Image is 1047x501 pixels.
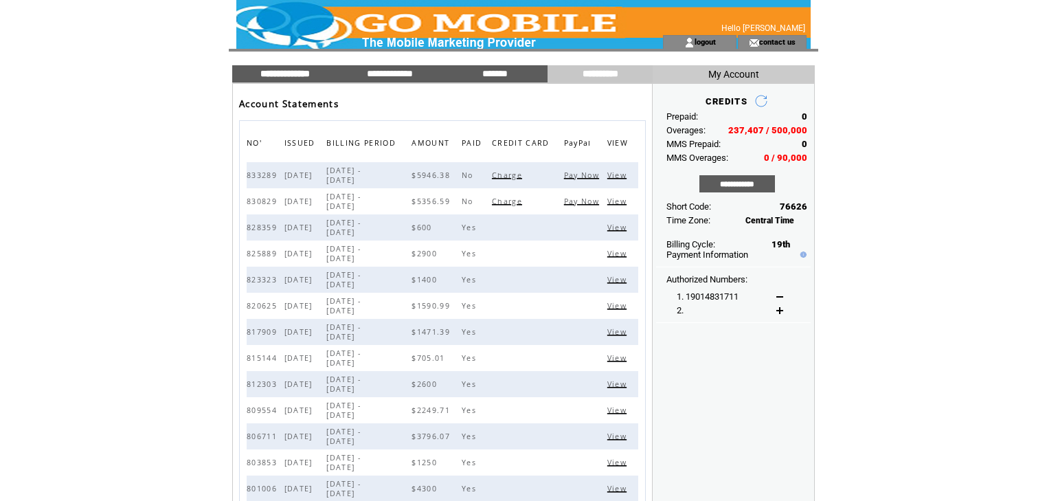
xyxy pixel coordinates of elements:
a: contact us [759,37,796,46]
span: 76626 [780,201,807,212]
span: $5356.59 [412,197,453,206]
a: BILLING PERIOD [326,138,399,146]
span: Prepaid: [666,111,698,122]
span: 833289 [247,170,280,180]
span: Authorized Numbers: [666,274,747,285]
span: No [462,170,477,180]
span: $705.01 [412,353,448,363]
span: $3796.07 [412,432,453,441]
a: ISSUED [284,138,319,146]
span: 828359 [247,223,280,232]
span: Yes [462,432,480,441]
span: Click to charge this bill [492,197,526,206]
span: Short Code: [666,201,711,212]
span: [DATE] [284,170,316,180]
span: Time Zone: [666,215,710,225]
a: View [607,432,630,440]
span: Yes [462,223,480,232]
span: [DATE] - [DATE] [326,427,361,446]
a: View [607,484,630,492]
span: Yes [462,405,480,415]
a: Pay Now [564,197,603,205]
span: 809554 [247,405,280,415]
span: [DATE] [284,405,316,415]
a: View [607,301,630,309]
span: 830829 [247,197,280,206]
span: Click to view this bill [607,379,630,389]
span: AMOUNT [412,135,453,155]
span: $5946.38 [412,170,453,180]
span: $1471.39 [412,327,453,337]
span: [DATE] - [DATE] [326,192,361,211]
span: Click to view this bill [607,197,630,206]
span: Yes [462,484,480,493]
span: $2600 [412,379,440,389]
span: 801006 [247,484,280,493]
span: 237,407 / 500,000 [728,125,807,135]
span: 812303 [247,379,280,389]
span: VIEW [607,135,631,155]
span: Click to view this bill [607,458,630,467]
span: Click to view this bill [607,327,630,337]
a: View [607,223,630,231]
a: Payment Information [666,249,748,260]
a: View [607,379,630,388]
span: [DATE] [284,327,316,337]
span: Click to charge this bill [492,170,526,180]
span: [DATE] - [DATE] [326,296,361,315]
a: Charge [492,170,526,179]
span: Yes [462,275,480,285]
span: [DATE] - [DATE] [326,322,361,342]
span: 803853 [247,458,280,467]
span: Billing Cycle: [666,239,715,249]
a: NO' [247,138,265,146]
span: [DATE] - [DATE] [326,244,361,263]
span: [DATE] - [DATE] [326,479,361,498]
span: [DATE] [284,223,316,232]
span: 817909 [247,327,280,337]
span: MMS Prepaid: [666,139,721,149]
a: View [607,353,630,361]
img: account_icon.gif [684,37,695,48]
span: 0 [802,111,807,122]
span: BILLING PERIOD [326,135,399,155]
span: Yes [462,458,480,467]
span: Click to pay now this bill [564,170,603,180]
a: PAID [462,138,485,146]
span: MMS Overages: [666,153,728,163]
span: Click to view this bill [607,353,630,363]
a: View [607,249,630,257]
span: 19th [772,239,790,249]
span: $1250 [412,458,440,467]
img: contact_us_icon.gif [749,37,759,48]
span: Click to view this bill [607,301,630,311]
a: logout [695,37,716,46]
span: 1. 19014831711 [677,291,739,302]
a: View [607,327,630,335]
span: Click to view this bill [607,405,630,415]
span: Hello [PERSON_NAME] [721,23,805,33]
span: Yes [462,327,480,337]
a: View [607,458,630,466]
span: No [462,197,477,206]
span: My Account [708,69,759,80]
a: View [607,170,630,179]
span: Yes [462,249,480,258]
a: View [607,197,630,205]
span: 806711 [247,432,280,441]
span: Yes [462,301,480,311]
span: Click to view this bill [607,223,630,232]
a: View [607,405,630,414]
span: CREDIT CARD [492,135,553,155]
a: View [607,275,630,283]
span: $1590.99 [412,301,453,311]
span: Account Statements [239,98,339,110]
span: Click to view this bill [607,170,630,180]
span: 0 [802,139,807,149]
span: [DATE] - [DATE] [326,270,361,289]
span: Click to view this bill [607,484,630,493]
span: Click to view this bill [607,249,630,258]
span: $4300 [412,484,440,493]
span: [DATE] - [DATE] [326,401,361,420]
span: Yes [462,379,480,389]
